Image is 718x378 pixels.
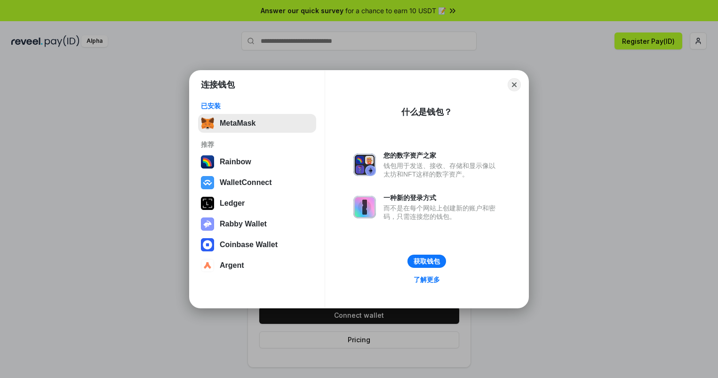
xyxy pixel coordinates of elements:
button: Rabby Wallet [198,215,316,233]
button: WalletConnect [198,173,316,192]
div: Ledger [220,199,245,208]
div: Argent [220,261,244,270]
button: Rainbow [198,153,316,171]
div: Coinbase Wallet [220,241,278,249]
img: svg+xml,%3Csvg%20xmlns%3D%22http%3A%2F%2Fwww.w3.org%2F2000%2Fsvg%22%20fill%3D%22none%22%20viewBox... [353,153,376,176]
h1: 连接钱包 [201,79,235,90]
img: svg+xml,%3Csvg%20width%3D%2228%22%20height%3D%2228%22%20viewBox%3D%220%200%2028%2028%22%20fill%3D... [201,238,214,251]
div: 获取钱包 [414,257,440,265]
img: svg+xml,%3Csvg%20width%3D%2228%22%20height%3D%2228%22%20viewBox%3D%220%200%2028%2028%22%20fill%3D... [201,259,214,272]
div: 什么是钱包？ [401,106,452,118]
img: svg+xml,%3Csvg%20xmlns%3D%22http%3A%2F%2Fwww.w3.org%2F2000%2Fsvg%22%20width%3D%2228%22%20height%3... [201,197,214,210]
div: MetaMask [220,119,255,128]
div: WalletConnect [220,178,272,187]
img: svg+xml,%3Csvg%20width%3D%2228%22%20height%3D%2228%22%20viewBox%3D%220%200%2028%2028%22%20fill%3D... [201,176,214,189]
button: MetaMask [198,114,316,133]
div: 了解更多 [414,275,440,284]
button: Argent [198,256,316,275]
div: 已安装 [201,102,313,110]
button: Ledger [198,194,316,213]
div: Rabby Wallet [220,220,267,228]
div: 而不是在每个网站上创建新的账户和密码，只需连接您的钱包。 [383,204,500,221]
button: 获取钱包 [407,255,446,268]
button: Coinbase Wallet [198,235,316,254]
div: 钱包用于发送、接收、存储和显示像以太坊和NFT这样的数字资产。 [383,161,500,178]
div: 您的数字资产之家 [383,151,500,160]
img: svg+xml,%3Csvg%20fill%3D%22none%22%20height%3D%2233%22%20viewBox%3D%220%200%2035%2033%22%20width%... [201,117,214,130]
img: svg+xml,%3Csvg%20xmlns%3D%22http%3A%2F%2Fwww.w3.org%2F2000%2Fsvg%22%20fill%3D%22none%22%20viewBox... [201,217,214,231]
div: 推荐 [201,140,313,149]
button: Close [508,78,521,91]
a: 了解更多 [408,273,446,286]
div: 一种新的登录方式 [383,193,500,202]
img: svg+xml,%3Csvg%20xmlns%3D%22http%3A%2F%2Fwww.w3.org%2F2000%2Fsvg%22%20fill%3D%22none%22%20viewBox... [353,196,376,218]
img: svg+xml,%3Csvg%20width%3D%22120%22%20height%3D%22120%22%20viewBox%3D%220%200%20120%20120%22%20fil... [201,155,214,169]
div: Rainbow [220,158,251,166]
